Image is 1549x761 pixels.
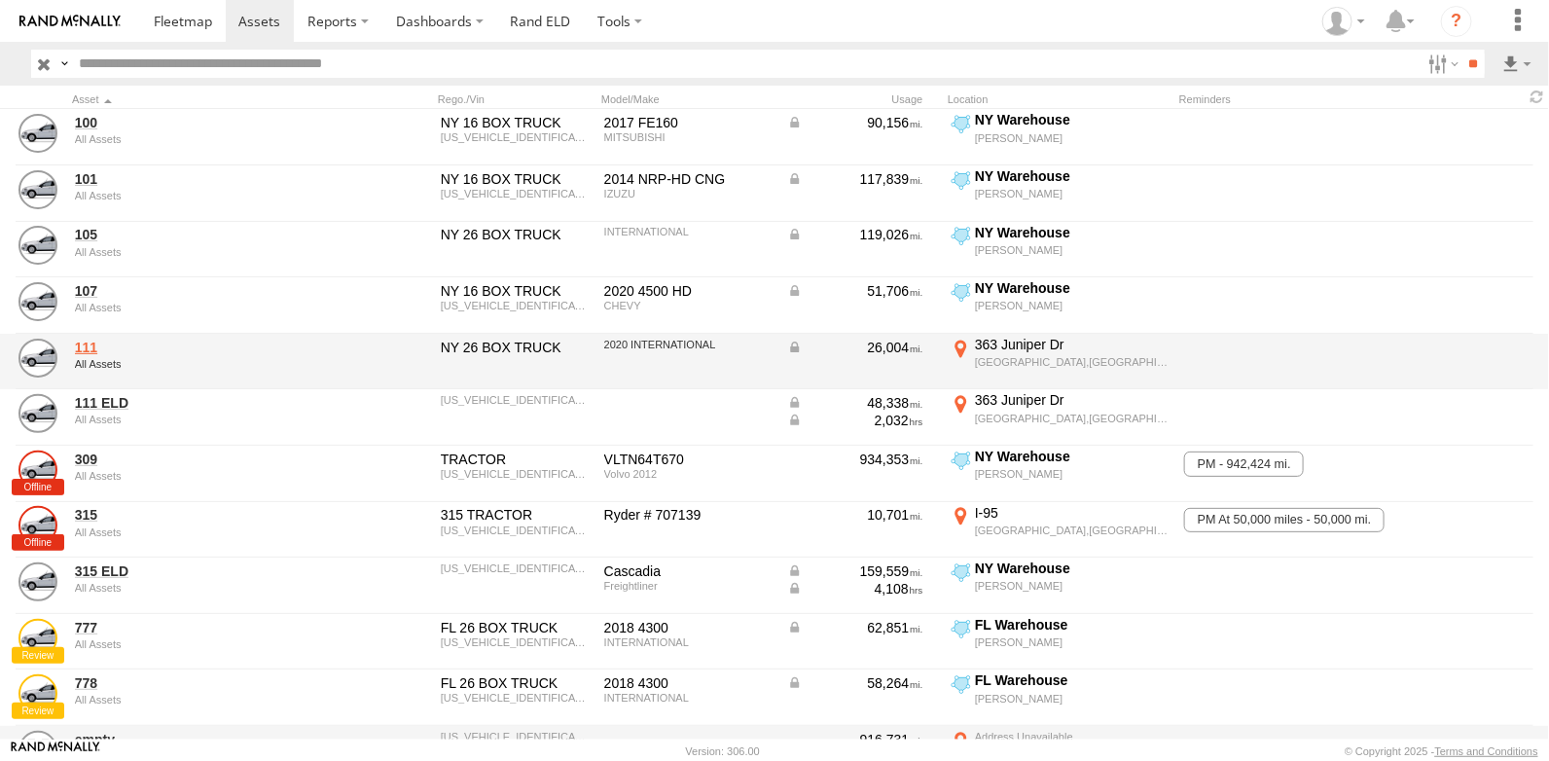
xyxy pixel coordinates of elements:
[601,92,776,106] div: Model/Make
[975,616,1169,634] div: FL Warehouse
[75,694,342,706] div: undefined
[441,226,591,243] div: NY 26 BOX TRUCK
[75,731,342,748] a: empty
[18,674,57,713] a: View Asset Details
[1500,50,1533,78] label: Export results as...
[1184,452,1304,477] span: PM - 942,424 mi.
[787,412,923,429] div: Data from Vehicle CANbus
[75,582,342,594] div: undefined
[438,92,594,106] div: Rego./Vin
[75,414,342,425] div: undefined
[975,131,1169,145] div: [PERSON_NAME]
[441,339,591,356] div: NY 26 BOX TRUCK
[975,467,1169,481] div: [PERSON_NAME]
[75,133,342,145] div: undefined
[604,188,774,199] div: IZUZU
[686,745,760,757] div: Version: 306.00
[75,339,342,356] a: 111
[604,562,774,580] div: Cascadia
[441,468,591,480] div: 4V4NC9EH2CN540803
[975,412,1169,425] div: [GEOGRAPHIC_DATA],[GEOGRAPHIC_DATA]
[75,246,342,258] div: undefined
[75,526,342,538] div: undefined
[787,731,923,748] div: 916,731
[787,580,923,598] div: Data from Vehicle CANbus
[975,167,1169,185] div: NY Warehouse
[18,562,57,601] a: View Asset Details
[787,506,923,524] div: 10,701
[604,114,774,131] div: 2017 FE160
[75,470,342,482] div: undefined
[75,562,342,580] a: 315 ELD
[441,674,591,692] div: FL 26 BOX TRUCK
[441,506,591,524] div: 315 TRACTOR
[1345,745,1538,757] div: © Copyright 2025 -
[18,619,57,658] a: View Asset Details
[19,15,121,28] img: rand-logo.svg
[604,692,774,704] div: INTERNATIONAL
[975,299,1169,312] div: [PERSON_NAME]
[75,170,342,188] a: 101
[975,355,1169,369] div: [GEOGRAPHIC_DATA],[GEOGRAPHIC_DATA]
[975,504,1169,522] div: I-95
[75,226,342,243] a: 105
[75,114,342,131] a: 100
[948,224,1171,276] label: Click to View Current Location
[441,731,591,743] div: 4V4NC9EH2CN540803
[1441,6,1472,37] i: ?
[1435,745,1538,757] a: Terms and Conditions
[441,692,591,704] div: 1HTMMMMLXJH530550
[75,190,342,201] div: undefined
[441,451,591,468] div: TRACTOR
[787,562,923,580] div: Data from Vehicle CANbus
[948,279,1171,332] label: Click to View Current Location
[11,742,100,761] a: Visit our Website
[975,279,1169,297] div: NY Warehouse
[787,339,923,356] div: Data from Vehicle CANbus
[75,302,342,313] div: undefined
[18,506,57,545] a: View Asset Details
[604,170,774,188] div: 2014 NRP-HD CNG
[75,674,342,692] a: 778
[604,468,774,480] div: Volvo 2012
[948,92,1171,106] div: Location
[975,671,1169,689] div: FL Warehouse
[604,226,774,237] div: INTERNATIONAL
[441,114,591,131] div: NY 16 BOX TRUCK
[975,243,1169,257] div: [PERSON_NAME]
[604,451,774,468] div: VLTN64T670
[787,226,923,243] div: Data from Vehicle CANbus
[75,282,342,300] a: 107
[784,92,940,106] div: Usage
[948,616,1171,669] label: Click to View Current Location
[975,448,1169,465] div: NY Warehouse
[1179,92,1360,106] div: Reminders
[604,339,774,350] div: 2020 INTERNATIONAL
[604,580,774,592] div: Freightliner
[604,131,774,143] div: MITSUBISHI
[787,114,923,131] div: Data from Vehicle CANbus
[975,391,1169,409] div: 363 Juniper Dr
[787,674,923,692] div: Data from Vehicle CANbus
[441,188,591,199] div: 54DC4W1C7ES802629
[975,524,1169,537] div: [GEOGRAPHIC_DATA],[GEOGRAPHIC_DATA]
[441,300,591,311] div: JALCDW160L7011596
[18,339,57,378] a: View Asset Details
[604,619,774,636] div: 2018 4300
[1526,88,1549,106] span: Refresh
[787,394,923,412] div: Data from Vehicle CANbus
[75,619,342,636] a: 777
[441,562,591,574] div: 3AKJHHDR6RSUV6338
[18,394,57,433] a: View Asset Details
[75,394,342,412] a: 111 ELD
[975,560,1169,577] div: NY Warehouse
[975,224,1169,241] div: NY Warehouse
[441,394,591,406] div: 3HAEUMML7LL385906
[948,560,1171,612] label: Click to View Current Location
[441,170,591,188] div: NY 16 BOX TRUCK
[441,131,591,143] div: JL6BNG1A5HK003140
[18,114,57,153] a: View Asset Details
[787,170,923,188] div: Data from Vehicle CANbus
[948,671,1171,724] label: Click to View Current Location
[975,187,1169,200] div: [PERSON_NAME]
